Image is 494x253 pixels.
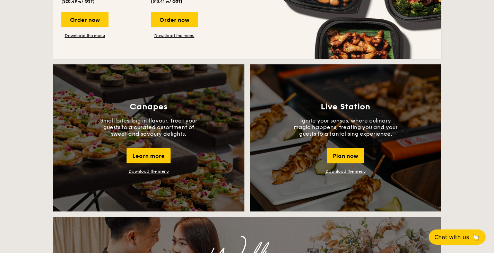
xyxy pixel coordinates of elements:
p: Small bites, big in flavour. Treat your guests to a curated assortment of sweet and savoury delig... [97,117,201,137]
div: Learn more [127,148,171,163]
button: Chat with us🦙 [429,229,486,245]
a: Download the menu [129,169,169,174]
div: Order now [151,12,198,27]
a: Download the menu [61,33,109,38]
a: Download the menu [326,169,366,174]
span: Chat with us [434,234,469,241]
div: Order now [61,12,109,27]
span: 🦙 [472,233,480,241]
h3: Live Station [321,102,370,112]
div: Plan now [327,148,364,163]
h3: Canapes [130,102,167,112]
a: Download the menu [151,33,198,38]
p: Ignite your senses, where culinary magic happens, treating you and your guests to a tantalising e... [294,117,398,137]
